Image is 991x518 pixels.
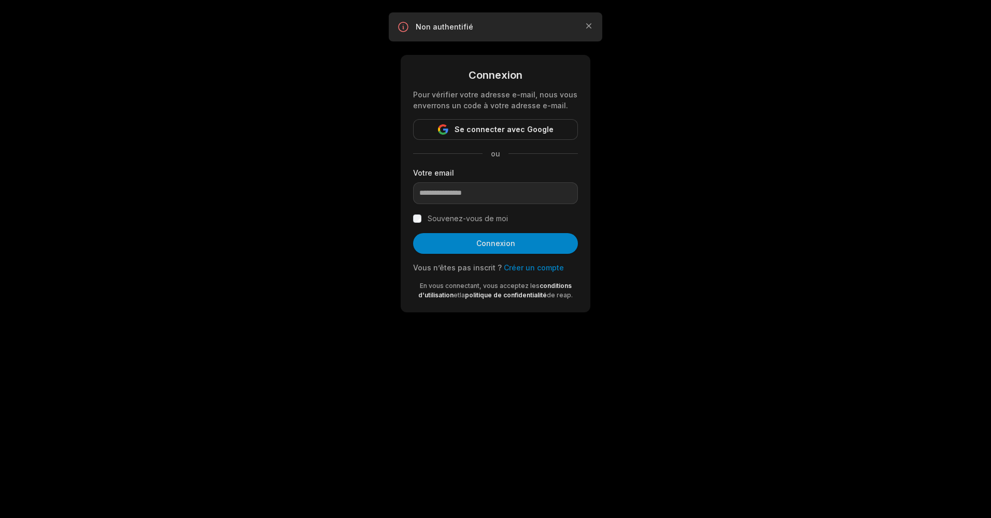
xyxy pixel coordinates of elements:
span: Se connecter avec Google [455,123,554,136]
span: En vous connectant, vous acceptez les [420,282,540,290]
span: et [454,291,460,299]
a: Créer un compte [504,263,564,272]
label: Votre email [413,167,578,178]
span: . [571,291,573,299]
span: ou [483,148,508,159]
div: Connexion [413,67,578,83]
p: Non authentifié [416,22,575,32]
a: conditions d’utilisation [418,282,572,299]
label: Souvenez-vous de moi [428,212,508,225]
div: Pour vérifier votre adresse e-mail, nous vous enverrons un code à votre adresse e-mail. [413,89,578,111]
button: Connexion [413,233,578,254]
div: la de reap [413,281,578,300]
button: Se connecter avec Google [413,119,578,140]
a: politique de confidentialité [465,291,547,299]
span: Vous n’êtes pas inscrit ? [413,263,502,272]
